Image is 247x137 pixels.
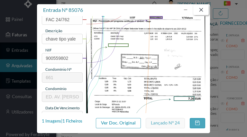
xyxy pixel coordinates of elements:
[96,118,141,128] button: Ver Doc. Original
[45,67,72,72] span: condomínio nº
[42,118,82,124] div: 1 Imagens | 1 Ficheiros
[45,86,67,91] span: condomínio
[45,28,62,33] span: descrição
[146,118,185,128] button: Lançado nº 24
[43,7,83,13] span: entrada nº 85076
[45,105,80,110] span: data de vencimento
